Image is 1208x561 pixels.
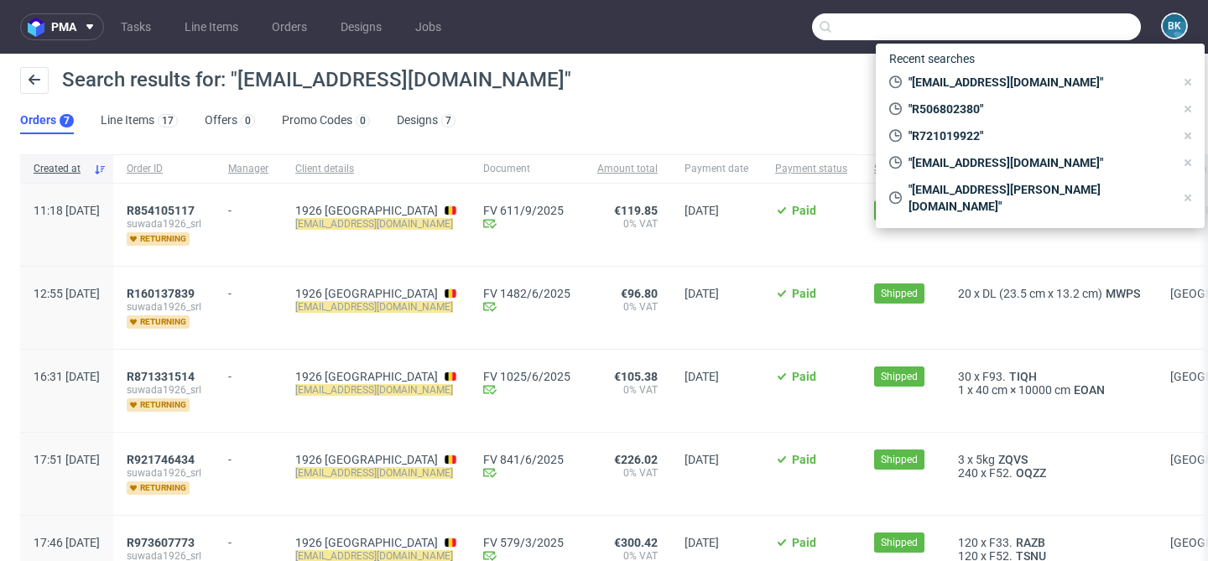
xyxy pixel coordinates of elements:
[127,370,195,383] span: R871331514
[228,363,268,383] div: -
[127,383,201,397] span: suwada1926_srl
[111,13,161,40] a: Tasks
[360,115,366,127] div: 0
[902,101,1174,117] span: "R506802380"
[792,287,816,300] span: Paid
[881,535,918,550] span: Shipped
[405,13,451,40] a: Jobs
[127,232,190,246] span: returning
[958,466,1143,480] div: x
[874,162,931,176] span: Stage
[883,45,981,72] span: Recent searches
[958,287,1143,300] div: x
[34,370,100,383] span: 16:31 [DATE]
[295,453,438,466] a: 1926 [GEOGRAPHIC_DATA]
[127,162,201,176] span: Order ID
[34,162,86,176] span: Created at
[174,13,248,40] a: Line Items
[127,536,198,549] a: R973607773
[295,536,438,549] a: 1926 [GEOGRAPHIC_DATA]
[685,162,748,176] span: Payment date
[127,315,190,329] span: returning
[127,481,190,495] span: returning
[245,115,251,127] div: 0
[685,536,719,549] span: [DATE]
[1070,383,1108,397] a: EOAN
[881,286,918,301] span: Shipped
[282,107,370,134] a: Promo Codes0
[127,217,201,231] span: suwada1926_srl
[775,162,847,176] span: Payment status
[295,301,453,313] mark: [EMAIL_ADDRESS][DOMAIN_NAME]
[295,384,453,396] mark: [EMAIL_ADDRESS][DOMAIN_NAME]
[597,162,658,176] span: Amount total
[614,370,658,383] span: €105.38
[483,287,570,300] a: FV 1482/6/2025
[621,287,658,300] span: €96.80
[958,370,1143,383] div: x
[127,204,198,217] a: R854105117
[1013,466,1049,480] a: OQZZ
[958,370,971,383] span: 30
[127,466,201,480] span: suwada1926_srl
[597,383,658,397] span: 0% VAT
[483,536,570,549] a: FV 579/3/2025
[958,287,971,300] span: 20
[228,162,268,176] span: Manager
[483,162,570,176] span: Document
[685,287,719,300] span: [DATE]
[228,197,268,217] div: -
[958,536,978,549] span: 120
[34,536,100,549] span: 17:46 [DATE]
[958,383,1143,397] div: x
[397,107,456,134] a: Designs7
[958,453,965,466] span: 3
[597,300,658,314] span: 0% VAT
[62,68,571,91] span: Search results for: "[EMAIL_ADDRESS][DOMAIN_NAME]"
[331,13,392,40] a: Designs
[976,453,995,466] span: 5kg
[162,115,174,127] div: 17
[982,370,1006,383] span: F93.
[792,536,816,549] span: Paid
[614,536,658,549] span: €300.42
[614,204,658,217] span: €119.85
[262,13,317,40] a: Orders
[64,115,70,127] div: 7
[34,287,100,300] span: 12:55 [DATE]
[127,300,201,314] span: suwada1926_srl
[685,453,719,466] span: [DATE]
[483,453,570,466] a: FV 841/6/2025
[127,370,198,383] a: R871331514
[792,370,816,383] span: Paid
[101,107,178,134] a: Line Items17
[205,107,255,134] a: Offers0
[228,280,268,300] div: -
[792,204,816,217] span: Paid
[127,536,195,549] span: R973607773
[127,287,198,300] a: R160137839
[989,466,1013,480] span: F52.
[958,466,978,480] span: 240
[34,453,100,466] span: 17:51 [DATE]
[127,204,195,217] span: R854105117
[1102,287,1143,300] a: MWPS
[127,453,198,466] a: R921746434
[295,204,438,217] a: 1926 [GEOGRAPHIC_DATA]
[445,115,451,127] div: 7
[597,217,658,231] span: 0% VAT
[685,204,719,217] span: [DATE]
[34,204,100,217] span: 11:18 [DATE]
[902,181,1174,215] span: "[EMAIL_ADDRESS][PERSON_NAME][DOMAIN_NAME]"
[20,13,104,40] button: pma
[228,446,268,466] div: -
[597,466,658,480] span: 0% VAT
[28,18,51,37] img: logo
[685,370,719,383] span: [DATE]
[295,467,453,479] mark: [EMAIL_ADDRESS][DOMAIN_NAME]
[995,453,1031,466] a: ZQVS
[127,287,195,300] span: R160137839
